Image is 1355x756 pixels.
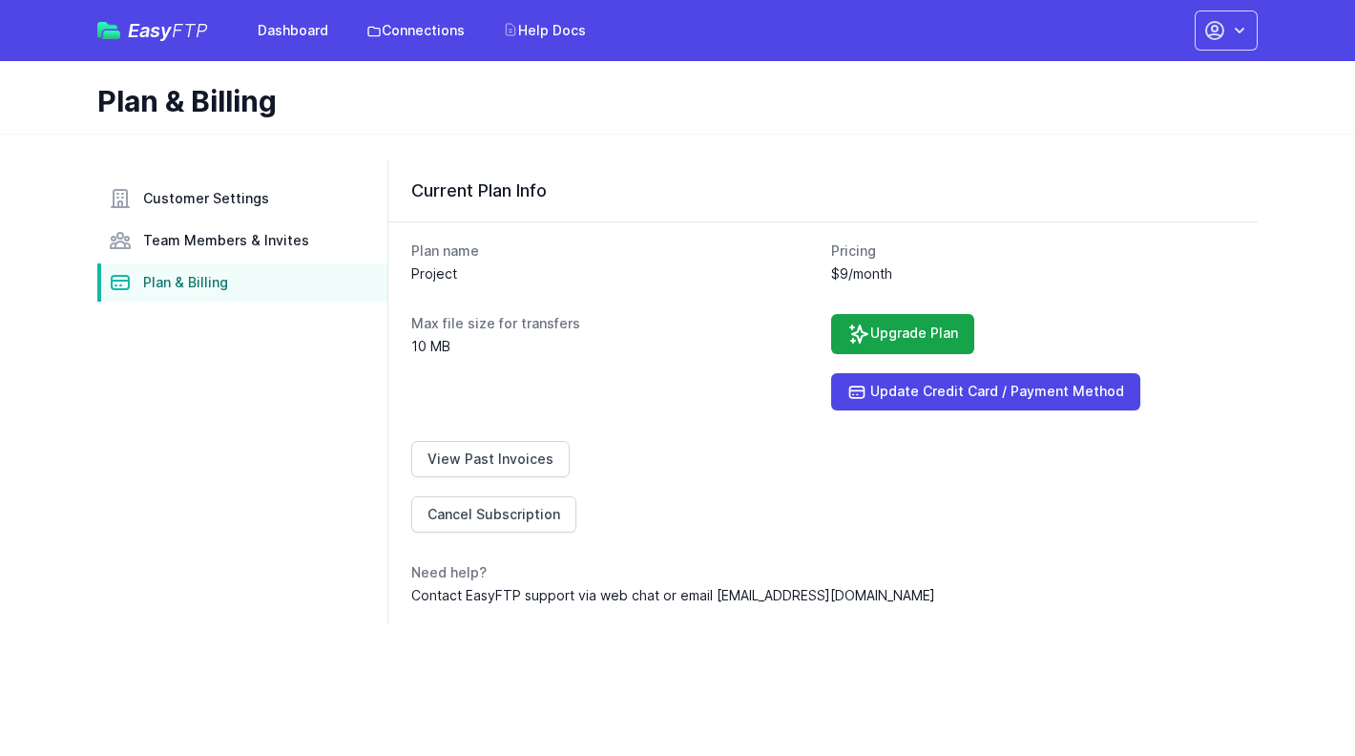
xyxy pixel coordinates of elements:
dt: Need help? [411,563,1235,582]
span: Customer Settings [143,189,269,208]
span: Easy [128,21,208,40]
span: FTP [172,19,208,42]
a: Cancel Subscription [411,496,576,533]
dd: $9/month [831,264,1236,283]
a: Plan & Billing [97,263,387,302]
img: easyftp_logo.png [97,22,120,39]
a: Team Members & Invites [97,221,387,260]
dt: Pricing [831,241,1236,261]
dd: 10 MB [411,337,816,356]
a: Update Credit Card / Payment Method [831,373,1140,410]
a: Connections [355,13,476,48]
dt: Max file size for transfers [411,314,816,333]
a: View Past Invoices [411,441,570,477]
a: Upgrade Plan [831,314,974,354]
dd: Contact EasyFTP support via web chat or email [EMAIL_ADDRESS][DOMAIN_NAME] [411,586,1235,605]
h1: Plan & Billing [97,84,1242,118]
h3: Current Plan Info [411,179,1235,202]
a: Help Docs [491,13,597,48]
span: Team Members & Invites [143,231,309,250]
dd: Project [411,264,816,283]
dt: Plan name [411,241,816,261]
span: Plan & Billing [143,273,228,292]
a: EasyFTP [97,21,208,40]
a: Customer Settings [97,179,387,218]
a: Dashboard [246,13,340,48]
